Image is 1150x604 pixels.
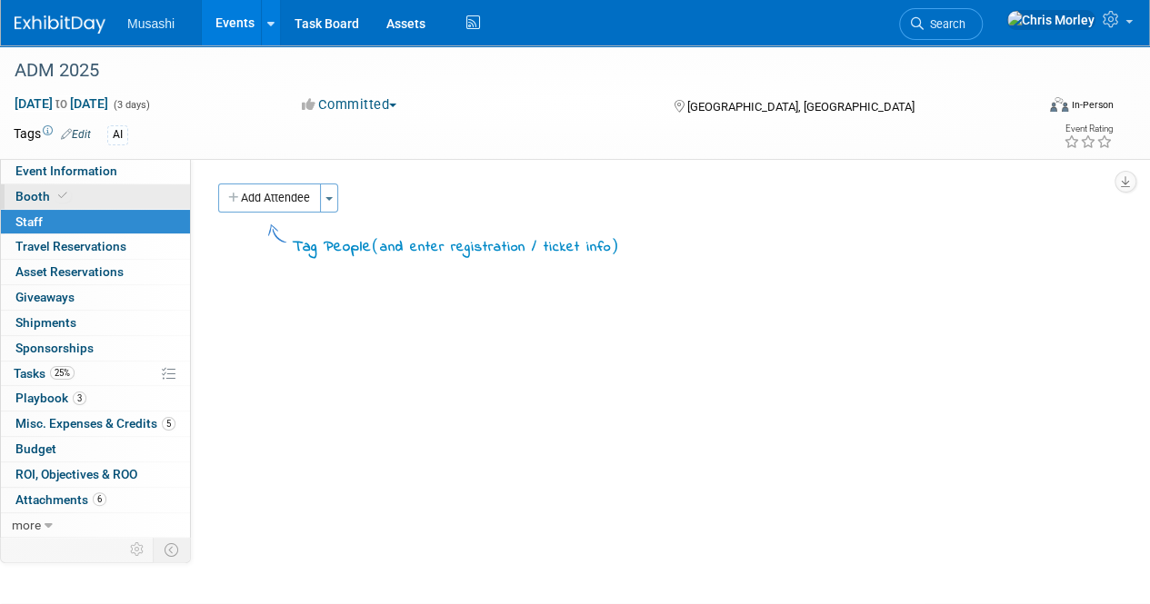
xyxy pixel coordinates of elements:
[1071,98,1114,112] div: In-Person
[15,189,71,203] span: Booth
[127,16,175,31] span: Musashi
[1,260,190,284] a: Asset Reservations
[1,159,190,183] a: Event Information
[122,538,154,561] td: Personalize Event Tab Strip
[15,214,43,229] span: Staff
[953,94,1114,122] div: Event Format
[1,336,190,361] a: Sponsorships
[295,95,404,114] button: Committed
[15,341,94,355] span: Sponsorships
[1,285,190,310] a: Giveaways
[15,315,76,330] span: Shipments
[15,391,86,405] span: Playbook
[899,8,983,40] a: Search
[15,467,137,481] span: ROI, Objectives & ROO
[107,125,128,144] div: AI
[1,386,190,411] a: Playbook3
[1,437,190,461] a: Budget
[15,163,117,178] span: Event Information
[1,462,190,487] a: ROI, Objectives & ROO
[61,128,91,141] a: Edit
[73,391,86,405] span: 3
[15,416,175,431] span: Misc. Expenses & Credits
[162,417,175,431] span: 5
[14,95,109,112] span: [DATE] [DATE]
[1050,97,1068,112] img: Format-Inperson.png
[112,99,150,111] span: (3 days)
[293,234,619,259] div: Tag People
[380,237,611,257] span: and enter registration / ticket info
[372,236,380,254] span: (
[15,264,124,279] span: Asset Reservations
[1006,10,1095,30] img: Chris Morley
[12,518,41,532] span: more
[14,366,75,381] span: Tasks
[1,210,190,234] a: Staff
[93,492,106,506] span: 6
[1,361,190,386] a: Tasks25%
[15,492,106,507] span: Attachments
[686,100,914,114] span: [GEOGRAPHIC_DATA], [GEOGRAPHIC_DATA]
[218,183,321,213] button: Add Attendee
[14,124,91,145] td: Tags
[1,184,190,209] a: Booth
[1,411,190,436] a: Misc. Expenses & Credits5
[1,488,190,512] a: Attachments6
[1064,124,1113,134] div: Event Rating
[58,191,67,201] i: Booth reservation complete
[1,234,190,259] a: Travel Reservations
[8,54,1020,87] div: ADM 2025
[611,236,619,254] span: )
[1,311,190,335] a: Shipments
[154,538,191,561] td: Toggle Event Tabs
[15,239,126,253] span: Travel Reservations
[15,441,56,456] span: Budget
[53,96,70,111] span: to
[50,366,75,380] span: 25%
[924,17,965,31] span: Search
[15,15,105,34] img: ExhibitDay
[15,290,75,304] span: Giveaways
[1,513,190,538] a: more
